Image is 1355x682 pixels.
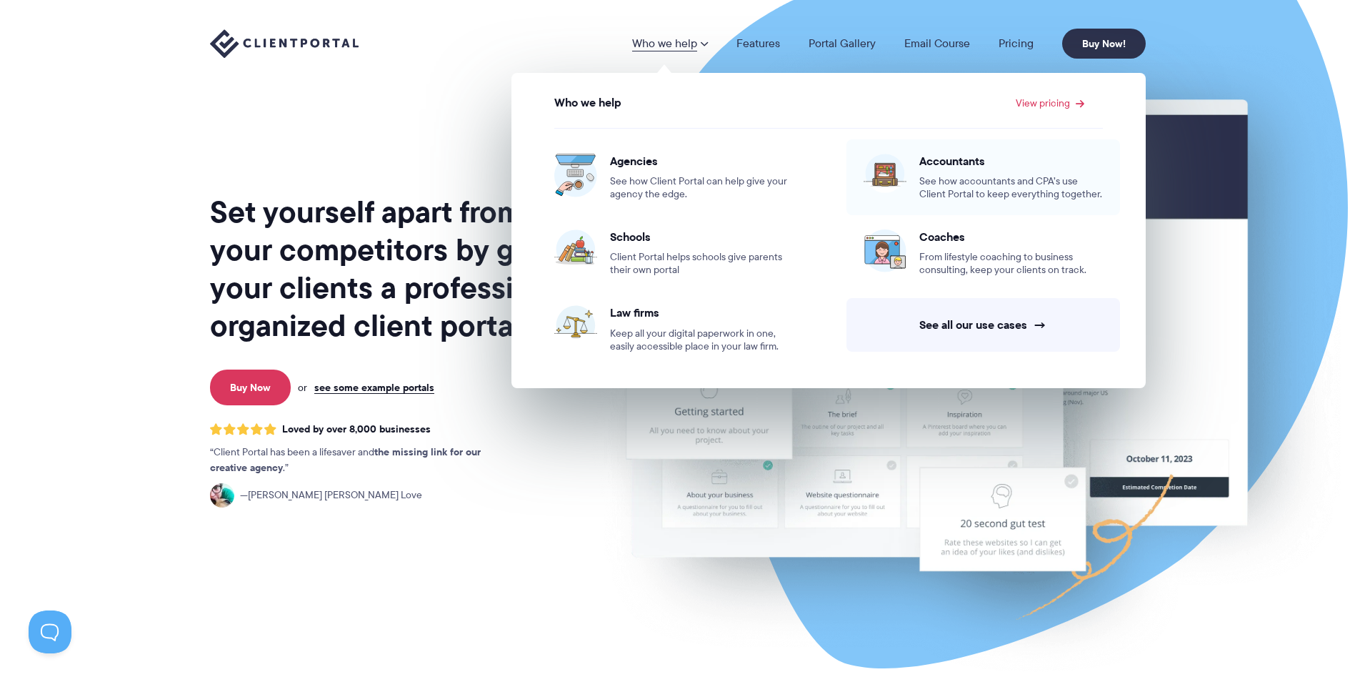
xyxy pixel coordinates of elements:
[210,193,584,345] h1: Set yourself apart from your competitors by giving your clients a professional, organized client ...
[919,251,1103,277] span: From lifestyle coaching to business consulting, keep your clients on track.
[1034,317,1046,332] span: →
[610,305,794,320] span: Law firms
[999,38,1034,49] a: Pricing
[632,38,708,49] a: Who we help
[240,488,422,503] span: [PERSON_NAME] [PERSON_NAME] Love
[210,370,291,405] a: Buy Now
[919,154,1103,168] span: Accountants
[809,38,876,49] a: Portal Gallery
[314,381,434,394] a: see some example portals
[210,444,481,475] strong: the missing link for our creative agency
[610,229,794,244] span: Schools
[736,38,780,49] a: Features
[29,611,71,653] iframe: Toggle Customer Support
[210,445,510,476] p: Client Portal has been a lifesaver and .
[610,175,794,201] span: See how Client Portal can help give your agency the edge.
[610,251,794,277] span: Client Portal helps schools give parents their own portal
[610,327,794,353] span: Keep all your digital paperwork in one, easily accessible place in your law firm.
[846,298,1120,352] a: See all our use cases
[610,154,794,168] span: Agencies
[511,73,1146,388] ul: Who we help
[1016,98,1084,108] a: View pricing
[298,381,307,394] span: or
[1062,29,1146,59] a: Buy Now!
[919,229,1103,244] span: Coaches
[554,97,621,109] span: Who we help
[904,38,970,49] a: Email Course
[919,175,1103,201] span: See how accountants and CPA’s use Client Portal to keep everything together.
[282,423,431,435] span: Loved by over 8,000 businesses
[519,114,1138,367] ul: View pricing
